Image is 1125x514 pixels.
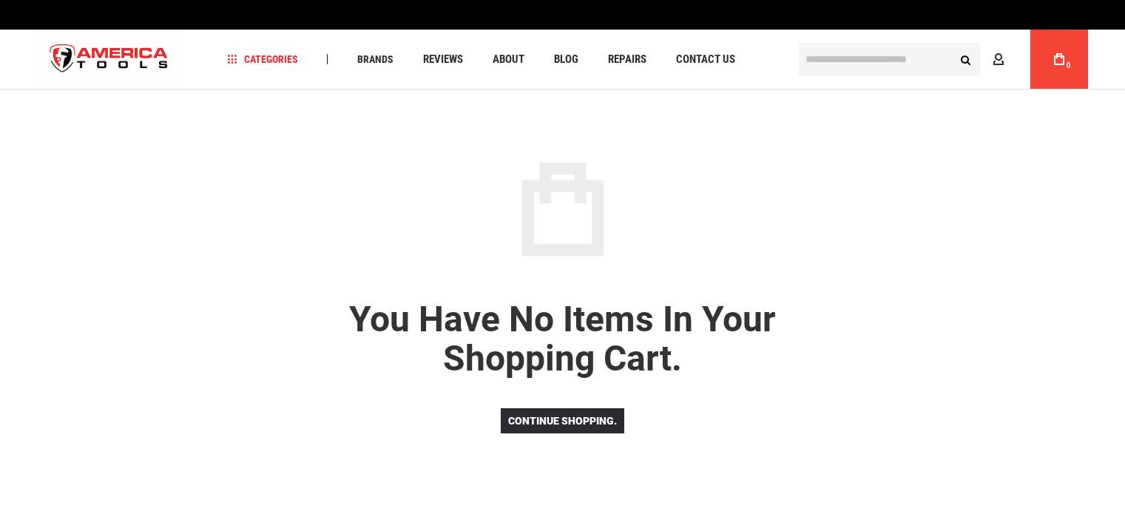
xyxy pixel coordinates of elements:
[423,54,463,65] span: Reviews
[351,50,400,70] a: Brands
[1045,30,1073,89] a: 0
[501,408,624,433] a: Continue shopping.
[357,54,393,64] span: Brands
[952,45,980,73] button: Search
[38,32,181,87] a: store logo
[669,50,742,70] a: Contact Us
[676,54,735,65] span: Contact Us
[608,54,646,65] span: Repairs
[554,54,578,65] span: Blog
[493,54,524,65] span: About
[416,50,470,70] a: Reviews
[220,50,305,70] a: Categories
[547,50,585,70] a: Blog
[486,50,531,70] a: About
[1067,61,1071,70] span: 0
[297,300,829,379] p: You have no items in your shopping cart.
[601,50,653,70] a: Repairs
[227,54,298,64] span: Categories
[38,32,181,87] img: America Tools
